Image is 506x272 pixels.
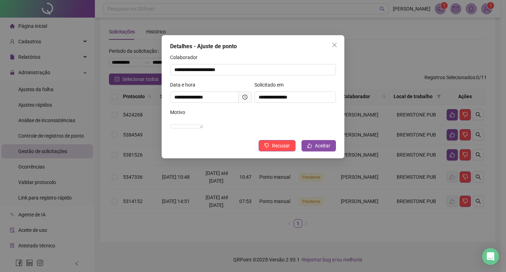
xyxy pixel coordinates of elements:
[170,42,336,51] div: Detalhes - Ajuste de ponto
[272,142,290,150] span: Recusar
[332,42,337,48] span: close
[242,95,247,100] span: clock-circle
[482,248,499,265] div: Open Intercom Messenger
[301,140,336,151] button: Aceitar
[329,39,340,51] button: Close
[170,108,190,116] label: Motivo
[254,81,288,89] label: Solicitado em
[170,81,200,89] label: Data e hora
[315,142,330,150] span: Aceitar
[170,53,202,61] label: Colaborador
[307,143,312,148] span: like
[264,143,269,148] span: dislike
[259,140,296,151] button: Recusar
